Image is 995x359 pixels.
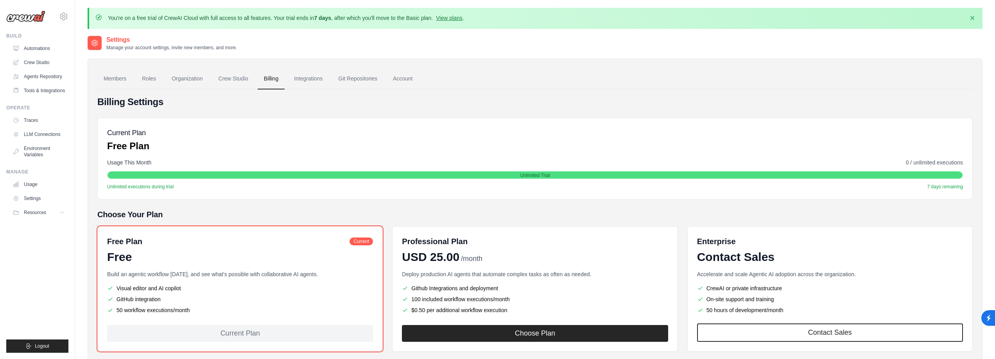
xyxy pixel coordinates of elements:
span: 0 / unlimited executions [906,159,963,166]
a: Crew Studio [9,56,68,69]
h5: Choose Your Plan [97,209,973,220]
button: Resources [9,206,68,219]
h6: Free Plan [107,236,142,247]
button: Choose Plan [402,325,668,342]
img: Logo [6,11,45,22]
a: Roles [136,68,162,89]
a: Automations [9,42,68,55]
a: Contact Sales [697,323,963,342]
span: Current [350,238,373,245]
a: Billing [258,68,285,89]
strong: 7 days [314,15,331,21]
li: 100 included workflow executions/month [402,295,668,303]
li: Visual editor and AI copilot [107,284,373,292]
a: Organization [165,68,209,89]
h6: Enterprise [697,236,963,247]
span: Unlimited Trial [520,172,550,179]
span: Logout [35,343,49,349]
p: Accelerate and scale Agentic AI adoption across the organization. [697,270,963,278]
p: Build an agentic workflow [DATE], and see what's possible with collaborative AI agents. [107,270,373,278]
p: You're on a free trial of CrewAI Cloud with full access to all features. Your trial ends in , aft... [108,14,464,22]
a: View plans [436,15,462,21]
a: Tools & Integrations [9,84,68,97]
li: $0.50 per additional workflow execution [402,306,668,314]
button: Logout [6,339,68,353]
h6: Professional Plan [402,236,468,247]
span: /month [461,254,482,264]
a: Account [387,68,419,89]
a: Crew Studio [212,68,255,89]
a: Traces [9,114,68,127]
div: Operate [6,105,68,111]
li: 50 hours of development/month [697,306,963,314]
span: USD 25.00 [402,250,459,264]
div: Free [107,250,373,264]
p: Deploy production AI agents that automate complex tasks as often as needed. [402,270,668,278]
a: Environment Variables [9,142,68,161]
p: Manage your account settings, invite new members, and more. [106,45,237,51]
li: On-site support and training [697,295,963,303]
a: Git Repositories [332,68,384,89]
a: Settings [9,192,68,205]
div: Build [6,33,68,39]
a: Agents Repository [9,70,68,83]
a: Usage [9,178,68,191]
span: 7 days remaining [927,184,963,190]
a: LLM Connections [9,128,68,141]
a: Members [97,68,133,89]
li: 50 workflow executions/month [107,306,373,314]
h4: Billing Settings [97,96,973,108]
div: Current Plan [107,325,373,342]
span: Resources [24,209,46,216]
h2: Settings [106,35,237,45]
a: Integrations [288,68,329,89]
li: GitHub integration [107,295,373,303]
div: Contact Sales [697,250,963,264]
span: Unlimited executions during trial [107,184,174,190]
li: Github Integrations and deployment [402,284,668,292]
h5: Current Plan [107,127,149,138]
span: Usage This Month [107,159,151,166]
p: Free Plan [107,140,149,152]
li: CrewAI or private infrastructure [697,284,963,292]
div: Manage [6,169,68,175]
